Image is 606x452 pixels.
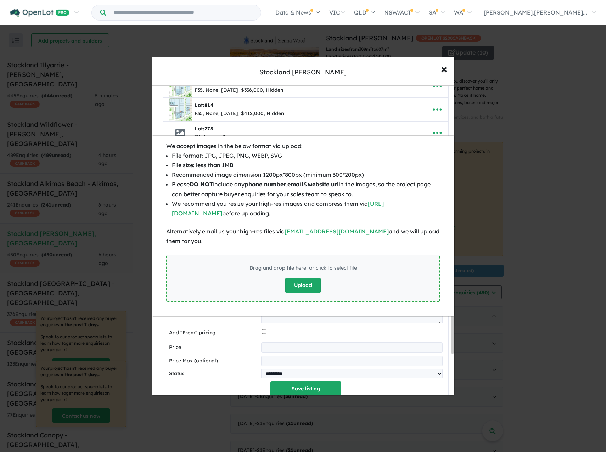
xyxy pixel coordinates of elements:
li: Recommended image dimension 1200px*800px (minimum 300*200px) [172,170,440,180]
div: Alternatively email us your high-res files via and we will upload them for you. [166,227,440,246]
b: email [287,181,303,188]
a: [EMAIL_ADDRESS][DOMAIN_NAME] [285,228,389,235]
a: [URL][DOMAIN_NAME] [172,200,384,217]
div: Drag and drop file here, or click to select file [249,264,357,272]
li: File size: less than 1MB [172,160,440,170]
u: DO NOT [190,181,213,188]
b: website url [308,181,339,188]
li: Please include any , & in the images, so the project page can better capture buyer enquiries for ... [172,180,440,199]
div: We accept images in the below format via upload: [166,141,440,151]
input: Try estate name, suburb, builder or developer [107,5,259,20]
button: Upload [285,278,321,293]
li: File format: JPG, JPEG, PNG, WEBP, SVG [172,151,440,160]
span: [PERSON_NAME].[PERSON_NAME]... [484,9,587,16]
b: phone number [245,181,286,188]
li: We recommend you resize your high-res images and compress them via before uploading. [172,199,440,218]
img: Openlot PRO Logo White [10,9,69,17]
